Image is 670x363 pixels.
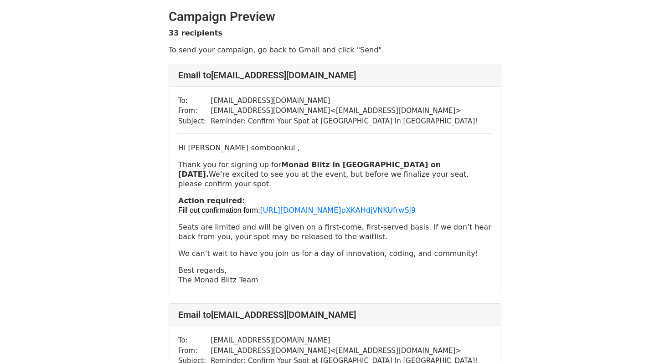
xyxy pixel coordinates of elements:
td: Subject: [178,116,211,127]
td: To: [178,335,211,346]
p: Seats are limited and will be given on a first-come, first-served basis. If we don’t hear back fr... [178,222,492,241]
td: [EMAIL_ADDRESS][DOMAIN_NAME] [211,335,478,346]
h2: Campaign Preview [169,9,501,25]
p: To send your campaign, go back to Gmail and click "Send". [169,45,501,55]
p: Thank you for signing up for We’re excited to see you at the event, but before we finalize your s... [178,160,492,189]
a: [URL][DOMAIN_NAME]pXKAHdjVNKUfrwSj9 [260,206,416,215]
td: To: [178,96,211,106]
td: From: [178,106,211,116]
h4: Email to [EMAIL_ADDRESS][DOMAIN_NAME] [178,70,492,81]
td: From: [178,346,211,356]
strong: Action required: [178,196,245,205]
h4: Email to [EMAIL_ADDRESS][DOMAIN_NAME] [178,309,492,320]
strong: 33 recipients [169,29,222,37]
font: Fill out confirmation form: [178,206,260,214]
td: [EMAIL_ADDRESS][DOMAIN_NAME] < [EMAIL_ADDRESS][DOMAIN_NAME] > [211,106,478,116]
p: Best regards, The Monad Blitz Team [178,266,492,285]
td: [EMAIL_ADDRESS][DOMAIN_NAME] [211,96,478,106]
p: Hi [PERSON_NAME] somboonkul , [178,143,492,153]
td: Reminder: Confirm Your Spot at [GEOGRAPHIC_DATA] In [GEOGRAPHIC_DATA]! [211,116,478,127]
td: [EMAIL_ADDRESS][DOMAIN_NAME] < [EMAIL_ADDRESS][DOMAIN_NAME] > [211,346,478,356]
p: We can’t wait to have you join us for a day of innovation, coding, and community! [178,249,492,258]
strong: Monad Blitz In [GEOGRAPHIC_DATA] on [DATE]. [178,160,441,179]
